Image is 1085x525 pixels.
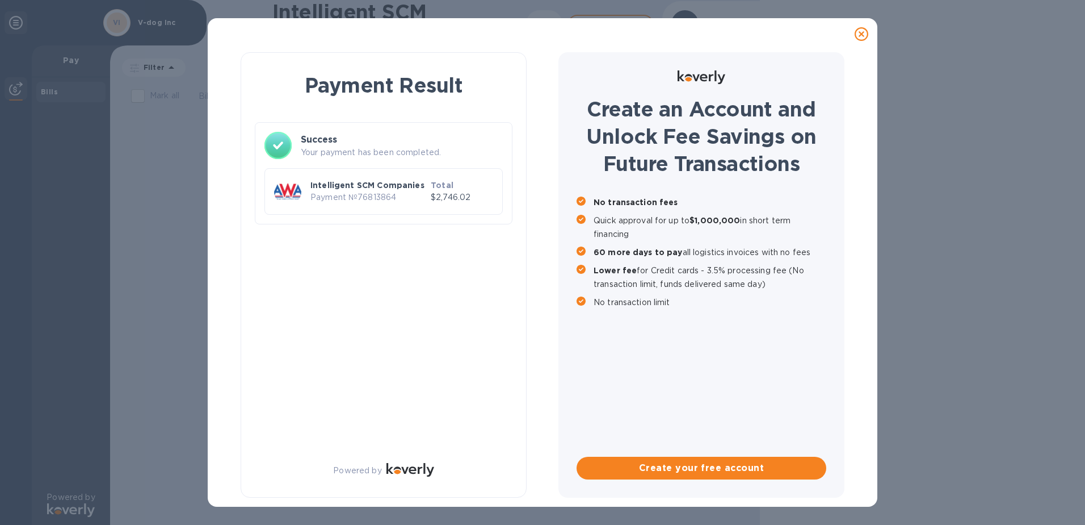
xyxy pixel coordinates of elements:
[577,95,826,177] h1: Create an Account and Unlock Fee Savings on Future Transactions
[594,248,683,257] b: 60 more days to pay
[594,264,826,291] p: for Credit cards - 3.5% processing fee (No transaction limit, funds delivered same day)
[594,214,826,241] p: Quick approval for up to in short term financing
[301,147,503,159] p: Your payment has been completed.
[594,295,826,309] p: No transaction limit
[386,463,434,477] img: Logo
[259,71,508,99] h1: Payment Result
[301,133,503,147] h3: Success
[594,245,826,259] p: all logistics invoices with no fees
[333,465,381,477] p: Powered by
[594,266,637,275] b: Lower fee
[689,216,740,225] b: $1,000,000
[586,461,817,475] span: Create your free account
[310,180,426,191] p: Intelligent SCM Companies
[577,457,826,480] button: Create your free account
[431,191,493,203] p: $2,746.02
[431,181,453,190] b: Total
[310,191,426,203] p: Payment № 76813864
[594,198,678,207] b: No transaction fees
[678,70,725,84] img: Logo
